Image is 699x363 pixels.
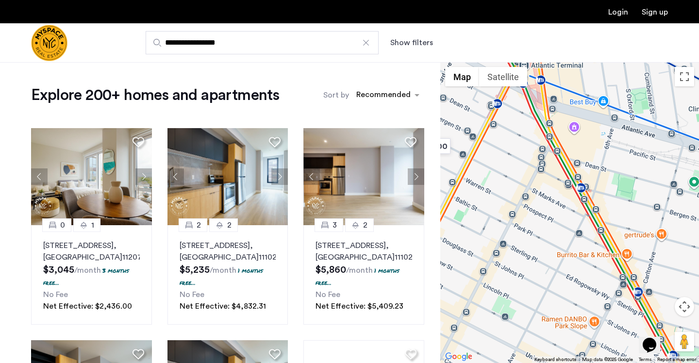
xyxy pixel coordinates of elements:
[303,225,424,325] a: 32[STREET_ADDRESS], [GEOGRAPHIC_DATA]111021 months free...No FeeNet Effective: $5,409.23
[180,266,263,287] p: 1 months free...
[303,128,424,225] img: 1997_638519968069068022.png
[210,266,236,274] sub: /month
[31,168,48,185] button: Previous apartment
[180,265,210,275] span: $5,235
[31,25,67,61] img: logo
[43,302,132,310] span: Net Effective: $2,436.00
[43,265,74,275] span: $3,045
[316,291,340,298] span: No Fee
[31,225,152,325] a: 01[STREET_ADDRESS], [GEOGRAPHIC_DATA]112073 months free...No FeeNet Effective: $2,436.00
[323,89,349,101] label: Sort by
[675,332,694,351] button: Drag Pegman onto the map to open Street View
[31,25,67,61] a: Cazamio Logo
[582,357,633,362] span: Map data ©2025 Google
[443,350,475,363] a: Open this area in Google Maps (opens a new window)
[534,356,576,363] button: Keyboard shortcuts
[31,128,152,225] img: 1997_638519001096654587.png
[43,291,68,298] span: No Fee
[316,265,346,275] span: $5,860
[445,67,479,86] button: Show street map
[642,8,668,16] a: Registration
[408,168,424,185] button: Next apartment
[197,219,201,231] span: 2
[43,240,140,263] p: [STREET_ADDRESS] 11207
[413,135,454,157] div: $5,500
[333,219,337,231] span: 3
[639,324,670,353] iframe: chat widget
[180,291,204,298] span: No Fee
[167,128,288,225] img: 1997_638519968035243270.png
[74,266,101,274] sub: /month
[363,219,367,231] span: 2
[355,89,411,103] div: Recommended
[443,350,475,363] img: Google
[479,67,527,86] button: Show satellite imagery
[135,168,152,185] button: Next apartment
[608,8,628,16] a: Login
[180,240,276,263] p: [STREET_ADDRESS] 11102
[316,240,412,263] p: [STREET_ADDRESS] 11102
[639,356,651,363] a: Terms (opens in new tab)
[167,168,184,185] button: Previous apartment
[675,67,694,86] button: Toggle fullscreen view
[31,85,279,105] h1: Explore 200+ homes and apartments
[346,266,373,274] sub: /month
[167,225,288,325] a: 22[STREET_ADDRESS], [GEOGRAPHIC_DATA]111021 months free...No FeeNet Effective: $4,832.31
[180,302,266,310] span: Net Effective: $4,832.31
[60,219,65,231] span: 0
[91,219,94,231] span: 1
[390,37,433,49] button: Show or hide filters
[271,168,288,185] button: Next apartment
[227,219,232,231] span: 2
[146,31,379,54] input: Apartment Search
[657,356,696,363] a: Report a map error
[303,168,320,185] button: Previous apartment
[316,302,403,310] span: Net Effective: $5,409.23
[351,86,424,104] ng-select: sort-apartment
[675,297,694,316] button: Map camera controls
